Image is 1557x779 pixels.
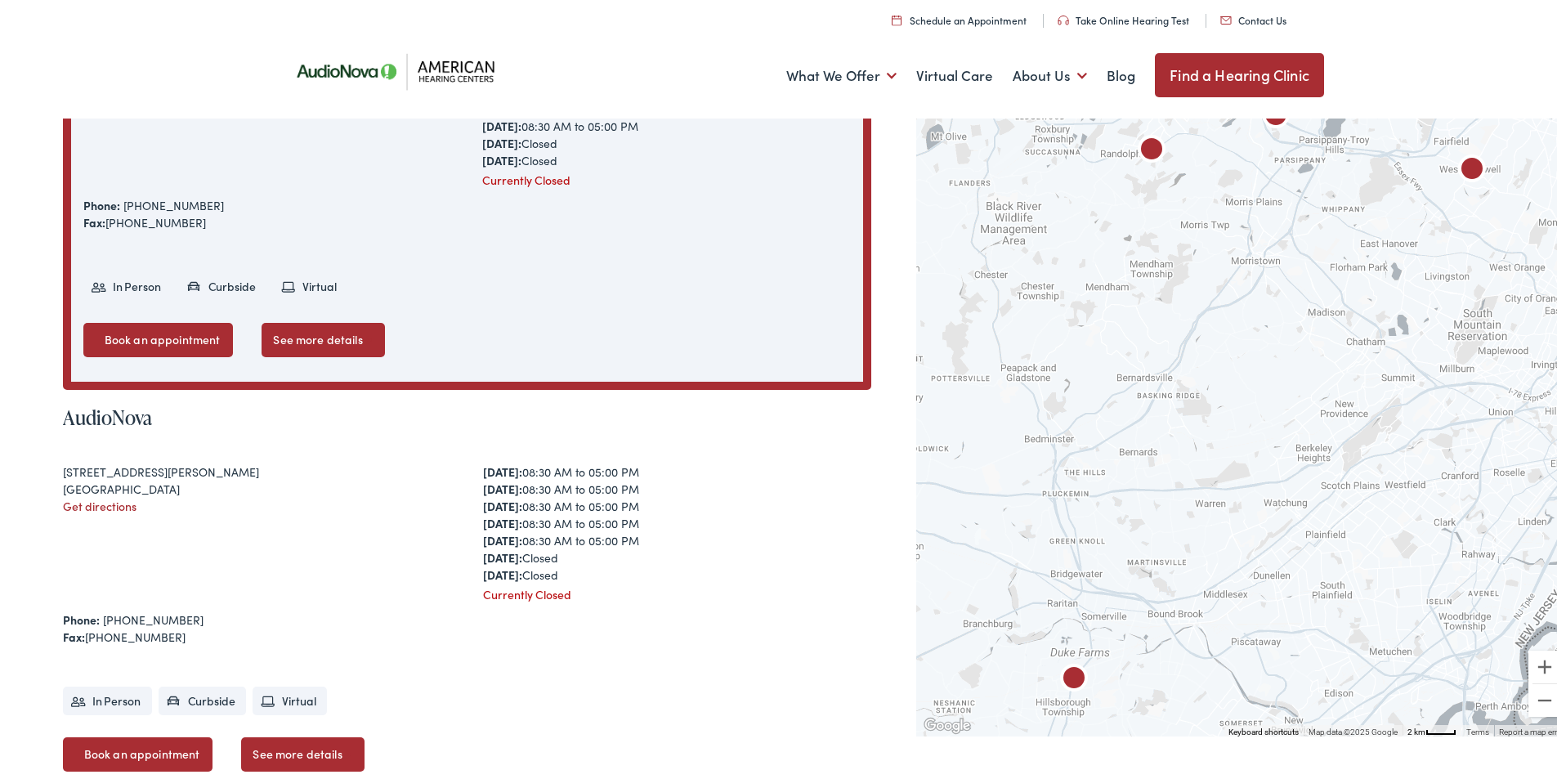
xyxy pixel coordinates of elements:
[179,269,267,298] li: Curbside
[1058,12,1069,22] img: utility icon
[83,211,851,228] div: [PHONE_NUMBER]
[262,320,384,354] a: See more details
[63,495,136,511] a: Get directions
[920,712,974,733] a: Open this area in Google Maps (opens a new window)
[83,194,120,210] strong: Phone:
[63,460,451,477] div: [STREET_ADDRESS][PERSON_NAME]
[253,683,327,712] li: Virtual
[1107,43,1135,103] a: Blog
[63,401,152,428] a: AudioNova
[892,10,1027,24] a: Schedule an Appointment
[482,168,851,186] div: Currently Closed
[1452,148,1492,187] div: American Hearing Centers by AudioNova
[1309,724,1398,733] span: Map data ©2025 Google
[63,625,85,642] strong: Fax:
[483,460,871,580] div: 08:30 AM to 05:00 PM 08:30 AM to 05:00 PM 08:30 AM to 05:00 PM 08:30 AM to 05:00 PM 08:30 AM to 0...
[63,625,871,642] div: [PHONE_NUMBER]
[482,149,521,165] strong: [DATE]:
[1058,10,1189,24] a: Take Online Hearing Test
[63,608,100,625] strong: Phone:
[83,269,172,298] li: In Person
[273,269,347,298] li: Virtual
[483,512,522,528] strong: [DATE]:
[1132,128,1171,168] div: American Hearing Centers by AudioNova
[920,712,974,733] img: Google
[482,132,521,148] strong: [DATE]:
[1155,50,1324,94] a: Find a Hearing Clinic
[483,477,522,494] strong: [DATE]:
[1220,13,1232,21] img: utility icon
[241,734,364,768] a: See more details
[1466,724,1489,733] a: Terms (opens in new tab)
[483,546,522,562] strong: [DATE]:
[63,683,152,712] li: In Person
[1228,723,1299,735] button: Keyboard shortcuts
[83,211,105,227] strong: Fax:
[159,683,247,712] li: Curbside
[892,11,902,22] img: utility icon
[1054,657,1094,696] div: AudioNova
[63,734,213,768] a: Book an appointment
[1013,43,1087,103] a: About Us
[63,477,451,495] div: [GEOGRAPHIC_DATA]
[483,583,871,600] div: Currently Closed
[483,563,522,580] strong: [DATE]:
[482,114,521,131] strong: [DATE]:
[123,194,224,210] a: [PHONE_NUMBER]
[483,460,522,477] strong: [DATE]:
[1220,10,1286,24] a: Contact Us
[916,43,993,103] a: Virtual Care
[1403,722,1461,733] button: Map Scale: 2 km per 34 pixels
[103,608,204,625] a: [PHONE_NUMBER]
[83,320,234,354] a: Book an appointment
[483,529,522,545] strong: [DATE]:
[1407,724,1425,733] span: 2 km
[786,43,897,103] a: What We Offer
[483,495,522,511] strong: [DATE]:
